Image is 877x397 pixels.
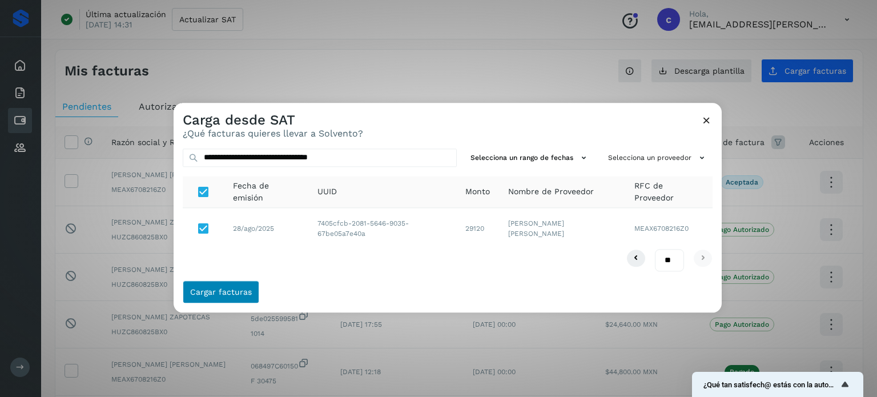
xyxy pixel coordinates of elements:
[466,149,594,167] button: Selecciona un rango de fechas
[317,186,337,198] span: UUID
[703,378,852,391] button: Mostrar encuesta - ¿Qué tan satisfech@ estás con la autorización de tus facturas?
[308,208,456,250] td: 7405cfcb-2081-5646-9035-67be05a7e40a
[465,186,490,198] span: Monto
[224,208,308,250] td: 28/ago/2025
[703,380,838,389] span: ¿Qué tan satisfech@ estás con la autorización de tus facturas?
[456,208,499,250] td: 29120
[634,180,703,204] span: RFC de Proveedor
[190,288,252,296] span: Cargar facturas
[499,208,625,250] td: [PERSON_NAME] [PERSON_NAME]
[183,112,363,129] h3: Carga desde SAT
[625,208,713,250] td: MEAX6708216Z0
[183,280,259,303] button: Cargar facturas
[183,129,363,139] p: ¿Qué facturas quieres llevar a Solvento?
[604,149,713,167] button: Selecciona un proveedor
[233,180,299,204] span: Fecha de emisión
[508,186,594,198] span: Nombre de Proveedor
